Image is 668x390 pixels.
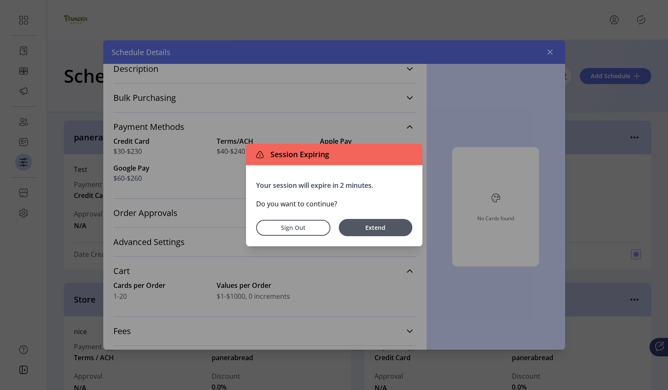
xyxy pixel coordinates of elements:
[256,199,412,209] p: Do you want to continue?
[256,220,330,236] button: Sign Out
[267,149,329,160] span: Session Expiring
[339,219,412,236] button: Extend
[343,223,408,232] span: Extend
[267,223,320,232] span: Sign Out
[256,180,412,190] p: Your session will expire in 2 minutes.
